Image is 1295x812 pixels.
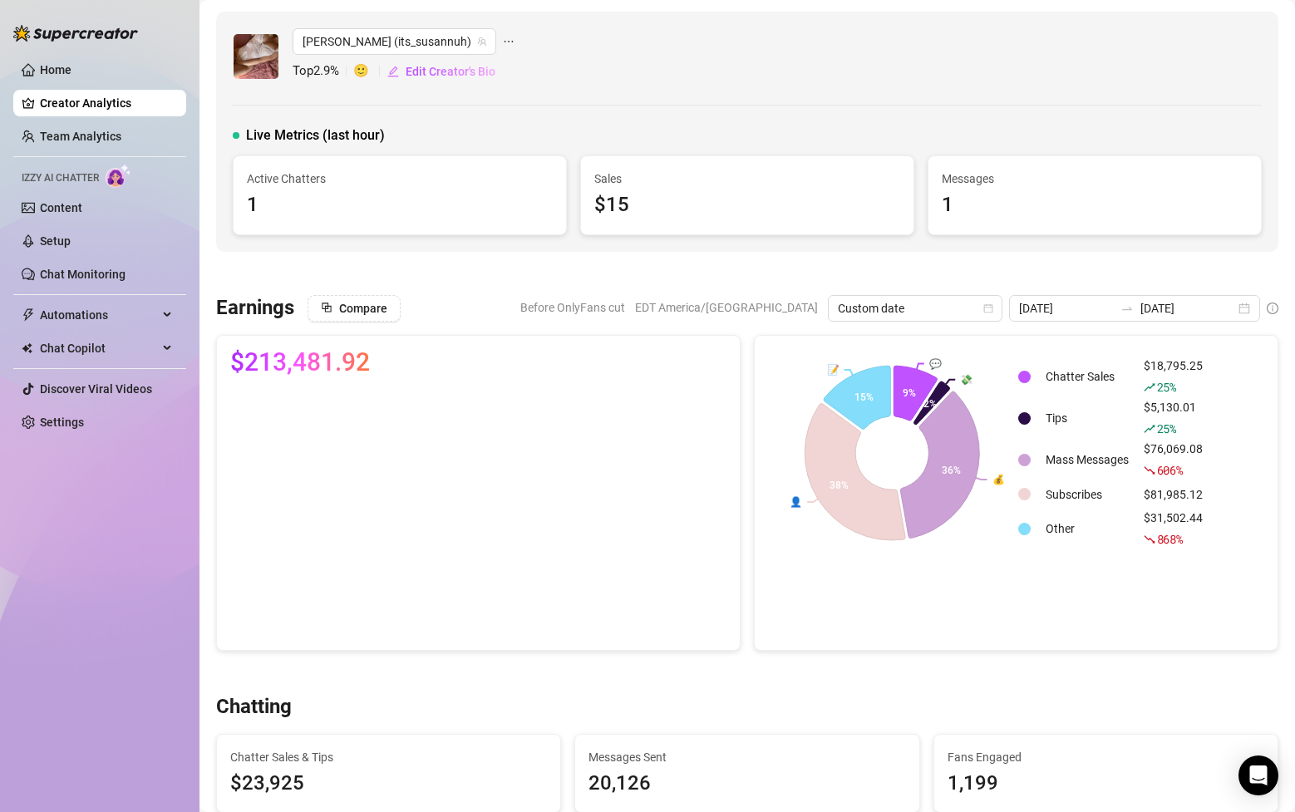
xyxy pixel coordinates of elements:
span: block [321,302,332,313]
span: Izzy AI Chatter [22,170,99,186]
span: rise [1144,423,1155,435]
div: 1 [942,189,1248,221]
span: 🙂 [353,62,387,81]
span: calendar [983,303,993,313]
input: End date [1140,299,1235,317]
a: Discover Viral Videos [40,382,152,396]
a: Setup [40,234,71,248]
span: swap-right [1120,302,1134,315]
span: Messages [942,170,1248,188]
div: 20,126 [588,768,905,800]
span: $23,925 [230,768,547,800]
text: 📝 [827,363,840,376]
span: Active Chatters [247,170,553,188]
img: logo-BBDzfeDw.svg [13,25,138,42]
span: thunderbolt [22,308,35,322]
img: Chat Copilot [22,342,32,354]
div: $81,985.12 [1144,485,1203,504]
span: Automations [40,302,158,328]
span: Sales [594,170,900,188]
td: Other [1039,509,1135,549]
span: Top 2.9 % [293,62,353,81]
text: 💸 [960,372,972,385]
a: Chat Monitoring [40,268,126,281]
text: 💬 [929,357,942,369]
td: Mass Messages [1039,440,1135,480]
td: Chatter Sales [1039,357,1135,396]
text: 👤 [790,495,802,508]
span: Fans Engaged [948,748,1264,766]
td: Subscribes [1039,481,1135,507]
a: Content [40,201,82,214]
span: 606 % [1157,462,1183,478]
img: Susanna [234,34,278,79]
a: Settings [40,416,84,429]
div: $15 [594,189,900,221]
text: 💰 [992,473,1005,485]
span: Custom date [838,296,992,321]
div: 1,199 [948,768,1264,800]
div: $5,130.01 [1144,398,1203,438]
span: Susanna (its_susannuh) [303,29,486,54]
input: Start date [1019,299,1114,317]
span: $213,481.92 [230,349,370,376]
div: $76,069.08 [1144,440,1203,480]
span: edit [387,66,399,77]
span: 25 % [1157,421,1176,436]
span: Messages Sent [588,748,905,766]
div: $31,502.44 [1144,509,1203,549]
span: Chatter Sales & Tips [230,748,547,766]
span: Live Metrics (last hour) [246,125,385,145]
div: 1 [247,189,553,221]
span: Compare [339,302,387,315]
span: fall [1144,534,1155,545]
td: Tips [1039,398,1135,438]
h3: Chatting [216,694,292,721]
span: team [477,37,487,47]
span: ellipsis [503,28,515,55]
span: EDT America/[GEOGRAPHIC_DATA] [635,295,818,320]
img: AI Chatter [106,164,131,188]
span: rise [1144,381,1155,393]
div: Open Intercom Messenger [1238,755,1278,795]
span: to [1120,302,1134,315]
span: Edit Creator's Bio [406,65,495,78]
div: $18,795.25 [1144,357,1203,396]
span: Before OnlyFans cut [520,295,625,320]
span: 25 % [1157,379,1176,395]
h3: Earnings [216,295,294,322]
span: info-circle [1267,303,1278,314]
span: fall [1144,465,1155,476]
button: Compare [308,295,401,322]
a: Team Analytics [40,130,121,143]
a: Home [40,63,71,76]
a: Creator Analytics [40,90,173,116]
button: Edit Creator's Bio [387,58,496,85]
span: Chat Copilot [40,335,158,362]
span: 868 % [1157,531,1183,547]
